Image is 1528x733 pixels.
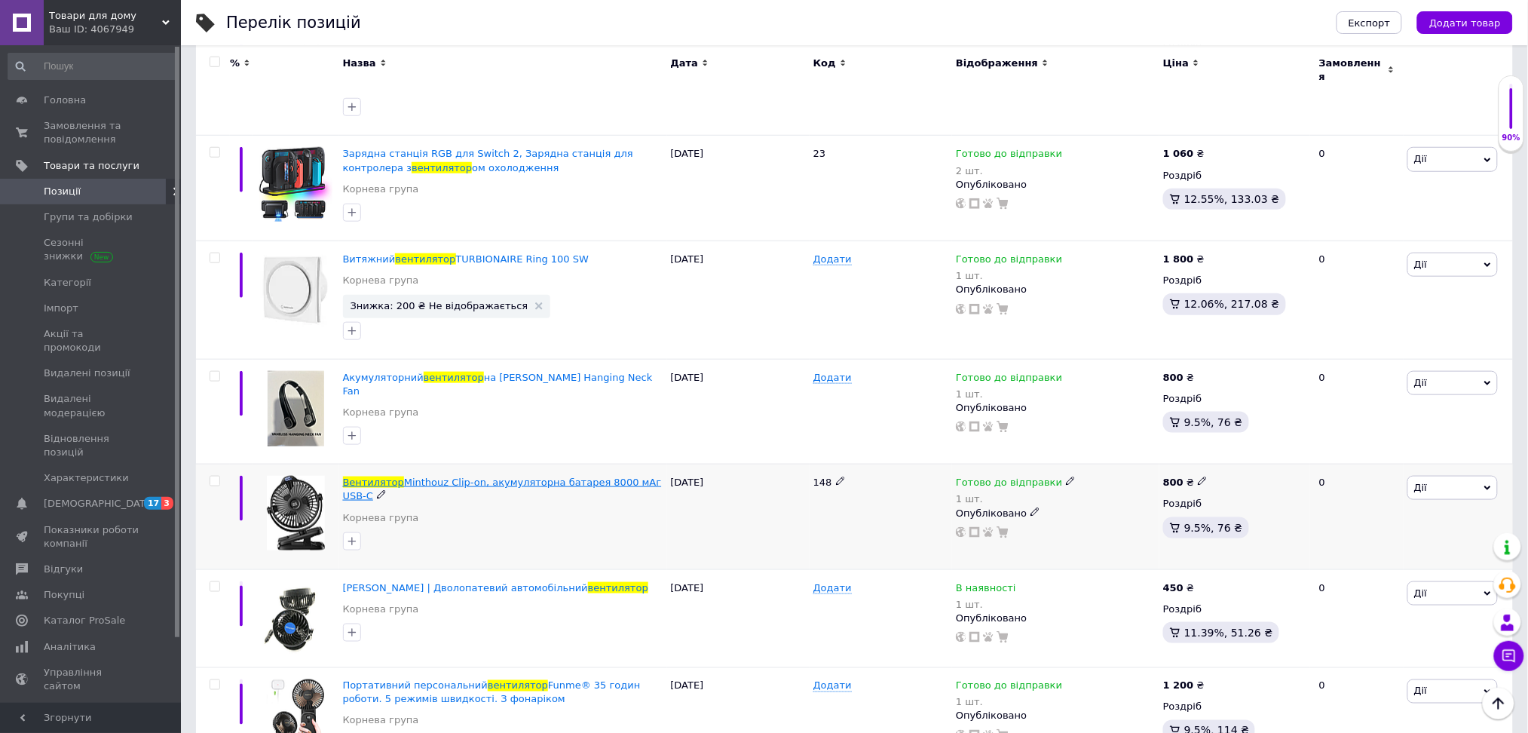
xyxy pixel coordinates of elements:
[1414,377,1427,388] span: Дії
[44,94,86,107] span: Головна
[667,465,810,570] div: [DATE]
[813,372,852,384] span: Додати
[259,147,332,222] img: Зарядная станция RGB для Switch 2, Зарядная станция для контроллера с вентилятором охлаждения
[343,603,419,616] a: Корнева група
[343,582,588,593] span: [PERSON_NAME] | Дволопатевий автомобільний
[956,697,1062,708] div: 1 шт.
[395,253,455,265] span: вентилятор
[956,507,1156,520] div: Опубліковано
[44,432,139,459] span: Відновлення позицій
[343,57,376,70] span: Назва
[813,57,836,70] span: Код
[1184,522,1243,534] span: 9.5%, 76 ₴
[1310,136,1404,241] div: 0
[956,165,1062,176] div: 2 шт.
[1163,169,1306,182] div: Роздріб
[1163,371,1194,385] div: ₴
[956,710,1156,723] div: Опубліковано
[488,680,548,692] span: вентилятор
[1163,701,1306,714] div: Роздріб
[1494,641,1524,671] button: Чат з покупцем
[343,477,662,501] span: Minthouz Clip-on, акумуляторна батарея 8000 мАг USB-C
[44,523,139,551] span: Показники роботи компанії
[1163,392,1306,406] div: Роздріб
[1163,476,1208,489] div: ₴
[144,497,161,510] span: 17
[1310,569,1404,667] div: 0
[44,236,139,263] span: Сезонні знижки
[44,327,139,354] span: Акції та промокоди
[1163,581,1194,595] div: ₴
[343,148,633,173] a: Зарядна станція RGB для Switch 2, Зарядна станція для контролера звентилятором охолодження
[813,680,852,692] span: Додати
[1163,274,1306,287] div: Роздріб
[261,581,331,656] img: MITCHELL | Двухлопастной автомобильный вентилятор
[226,15,361,31] div: Перелік позицій
[343,477,662,501] a: ВентиляторMinthouz Clip-on, акумуляторна батарея 8000 мАг USB-C
[44,392,139,419] span: Видалені модерацією
[1163,680,1194,692] b: 1 200
[1337,11,1403,34] button: Експорт
[813,477,832,488] span: 148
[343,372,653,397] a: Акумуляторнийвентиляторна [PERSON_NAME] Hanging Neck Fan
[343,253,396,265] span: Витяжний
[343,477,404,488] span: Вентилятор
[44,640,96,654] span: Аналітика
[956,270,1062,281] div: 1 шт.
[343,274,419,287] a: Корнева група
[1163,582,1184,593] b: 450
[956,388,1062,400] div: 1 шт.
[44,185,81,198] span: Позиції
[412,162,472,173] span: вентилятор
[267,476,325,551] img: Вентилятор Minthouz Clip-on, аккумуляторная батарея 8000 мАч USB-C
[343,406,419,419] a: Корнева група
[1414,259,1427,270] span: Дії
[343,511,419,525] a: Корнева група
[44,588,84,602] span: Покупці
[956,178,1156,192] div: Опубліковано
[44,471,129,485] span: Характеристики
[1163,253,1205,266] div: ₴
[161,497,173,510] span: 3
[1163,372,1184,383] b: 800
[956,599,1016,610] div: 1 шт.
[351,301,528,311] span: Знижка: 200 ₴ Не відображається
[49,23,181,36] div: Ваш ID: 4067949
[1349,17,1391,29] span: Експорт
[49,9,162,23] span: Товари для дому
[1163,148,1194,159] b: 1 060
[1319,57,1384,84] span: Замовлення
[588,582,648,593] span: вентилятор
[1163,679,1205,693] div: ₴
[1429,17,1501,29] span: Додати товар
[1414,153,1427,164] span: Дії
[8,53,177,80] input: Пошук
[671,57,699,70] span: Дата
[343,182,419,196] a: Корнева група
[956,283,1156,296] div: Опубліковано
[472,162,559,173] span: ом охолодження
[44,159,139,173] span: Товари та послуги
[44,563,83,576] span: Відгуки
[343,253,589,265] a: ВитяжнийвентиляторTURBIONAIRE Ring 100 SW
[1163,497,1306,511] div: Роздріб
[667,569,810,667] div: [DATE]
[1414,587,1427,599] span: Дії
[1184,193,1280,205] span: 12.55%, 133.03 ₴
[1184,298,1280,310] span: 12.06%, 217.08 ₴
[456,253,589,265] span: TURBIONAIRE Ring 100 SW
[956,57,1038,70] span: Відображення
[44,210,133,224] span: Групи та добірки
[1417,11,1513,34] button: Додати товар
[667,241,810,360] div: [DATE]
[343,372,653,397] span: на [PERSON_NAME] Hanging Neck Fan
[956,477,1062,492] span: Готово до відправки
[956,372,1062,388] span: Готово до відправки
[813,253,852,265] span: Додати
[44,302,78,315] span: Імпорт
[813,582,852,594] span: Додати
[343,680,488,692] span: Портативний персональний
[956,401,1156,415] div: Опубліковано
[1163,57,1189,70] span: Ціна
[44,666,139,693] span: Управління сайтом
